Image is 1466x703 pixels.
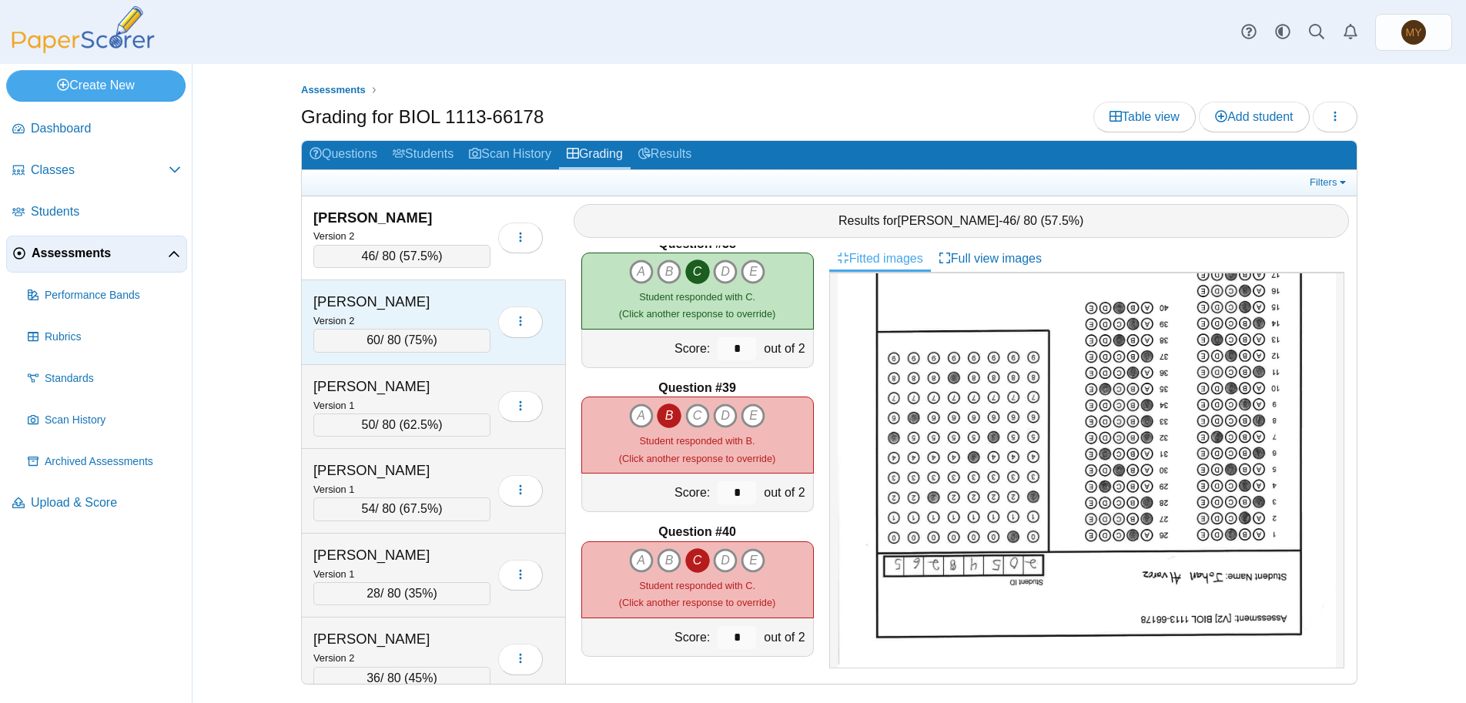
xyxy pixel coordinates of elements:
div: / 80 ( ) [313,413,490,437]
span: [PERSON_NAME] [898,214,999,227]
span: Scan History [45,413,181,428]
span: 62.5% [403,418,438,431]
span: Upload & Score [31,494,181,511]
small: (Click another response to override) [619,291,775,320]
i: C [685,259,710,284]
i: B [657,403,681,428]
span: Performance Bands [45,288,181,303]
div: Score: [582,618,715,656]
span: 28 [366,587,380,600]
span: Assessments [301,84,366,95]
a: Assessments [297,81,370,100]
div: out of 2 [760,474,812,511]
a: Students [385,141,461,169]
small: Version 2 [313,230,354,242]
span: 50 [362,418,376,431]
i: A [629,403,654,428]
div: / 80 ( ) [313,497,490,521]
a: Rubrics [22,319,187,356]
div: Score: [582,474,715,511]
a: Table view [1093,102,1196,132]
a: Performance Bands [22,277,187,314]
small: Version 1 [313,568,354,580]
i: C [685,548,710,573]
span: 54 [362,502,376,515]
span: Rubrics [45,330,181,345]
a: Questions [302,141,385,169]
span: Archived Assessments [45,454,181,470]
i: E [741,548,765,573]
span: Classes [31,162,169,179]
span: 75% [408,333,433,346]
div: Results for - / 80 ( ) [574,204,1350,238]
div: out of 2 [760,330,812,367]
i: A [629,259,654,284]
div: Score: [582,330,715,367]
a: Classes [6,152,187,189]
div: [PERSON_NAME] [313,377,467,397]
span: 35% [408,587,433,600]
div: / 80 ( ) [313,329,490,352]
span: Student responded with C. [639,580,755,591]
i: C [685,403,710,428]
span: Students [31,203,181,220]
span: Ming Yang [1401,20,1426,45]
a: Ming Yang [1375,14,1452,51]
i: D [713,259,738,284]
span: Standards [45,371,181,387]
a: PaperScorer [6,42,160,55]
div: out of 2 [760,618,812,656]
a: Grading [559,141,631,169]
a: Fitted images [829,246,931,272]
span: 46 [362,249,376,263]
small: (Click another response to override) [619,580,775,608]
a: Full view images [931,246,1049,272]
b: Question #39 [658,380,735,397]
i: A [629,548,654,573]
a: Scan History [22,402,187,439]
span: Add student [1215,110,1293,123]
a: Dashboard [6,111,187,148]
i: E [741,403,765,428]
a: Scan History [461,141,559,169]
i: B [657,548,681,573]
span: 46 [1002,214,1016,227]
small: Version 1 [313,400,354,411]
a: Add student [1199,102,1309,132]
span: Student responded with B. [640,435,755,447]
a: Students [6,194,187,231]
span: Table view [1110,110,1180,123]
small: Version 2 [313,315,354,326]
a: Create New [6,70,186,101]
h1: Grading for BIOL 1113-66178 [301,104,544,130]
div: / 80 ( ) [313,667,490,690]
span: Dashboard [31,120,181,137]
small: Version 2 [313,652,354,664]
span: 57.5% [1045,214,1079,227]
i: D [713,548,738,573]
i: E [741,259,765,284]
b: Question #40 [658,524,735,541]
span: 60 [366,333,380,346]
a: Archived Assessments [22,444,187,480]
span: Assessments [32,245,168,262]
span: Student responded with C. [639,291,755,303]
a: Upload & Score [6,485,187,522]
div: / 80 ( ) [313,582,490,605]
a: Results [631,141,699,169]
a: Alerts [1334,15,1367,49]
span: 36 [366,671,380,685]
div: [PERSON_NAME] [313,208,467,228]
div: / 80 ( ) [313,245,490,268]
span: Ming Yang [1406,27,1422,38]
div: [PERSON_NAME] [313,292,467,312]
div: [PERSON_NAME] [313,629,467,649]
div: [PERSON_NAME] [313,460,467,480]
small: (Click another response to override) [619,435,775,464]
img: PaperScorer [6,6,160,53]
span: 45% [408,671,433,685]
a: Assessments [6,236,187,273]
i: B [657,259,681,284]
small: Version 1 [313,484,354,495]
i: D [713,403,738,428]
